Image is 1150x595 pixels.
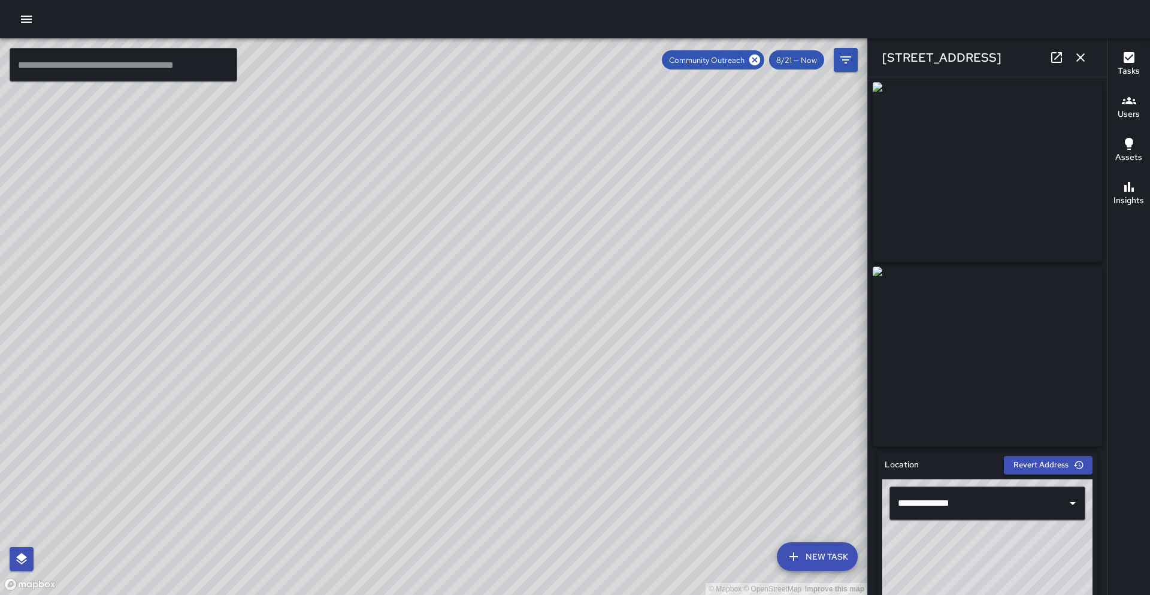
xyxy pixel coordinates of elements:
[769,55,824,65] span: 8/21 — Now
[873,82,1102,262] img: request_images%2F80c4e5d0-7ec5-11f0-8b0e-59880735f1e4
[1118,65,1140,78] h6: Tasks
[873,267,1102,446] img: request_images%2F823565c0-7ec5-11f0-8b0e-59880735f1e4
[1113,194,1144,207] h6: Insights
[1118,108,1140,121] h6: Users
[882,48,1001,67] h6: [STREET_ADDRESS]
[1107,129,1150,173] button: Assets
[1107,86,1150,129] button: Users
[662,50,764,70] div: Community Outreach
[1115,151,1142,164] h6: Assets
[777,542,858,571] button: New Task
[1064,495,1081,512] button: Open
[1107,43,1150,86] button: Tasks
[1004,456,1092,475] button: Revert Address
[662,55,752,65] span: Community Outreach
[885,458,919,472] h6: Location
[834,48,858,72] button: Filters
[1107,173,1150,216] button: Insights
